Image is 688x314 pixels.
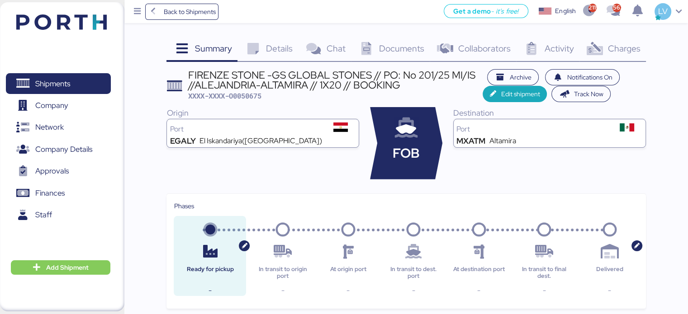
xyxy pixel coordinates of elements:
span: LV [658,5,667,17]
div: Altamira [489,137,516,145]
div: Ready for pickup [181,266,239,279]
div: Destination [453,107,646,119]
span: Track Now [574,89,603,99]
div: EGALY [170,137,195,145]
a: Company Details [6,139,111,160]
span: Back to Shipments [163,6,215,17]
span: Staff [35,208,52,221]
div: MXATM [456,137,485,145]
div: In transit to dest. port [384,266,442,279]
a: Staff [6,205,111,225]
span: Finances [35,187,65,200]
div: - [450,285,508,296]
div: El Iskandariya([GEOGRAPHIC_DATA]) [199,137,322,145]
button: Add Shipment [11,260,110,275]
span: Archive [510,72,531,83]
div: - [254,285,312,296]
span: Documents [379,42,424,54]
div: - [581,285,639,296]
a: Finances [6,183,111,204]
button: Menu [130,4,145,19]
div: At origin port [319,266,377,279]
div: At destination port [450,266,508,279]
div: Port [456,126,612,133]
span: Shipments [35,77,70,90]
div: - [181,285,239,296]
button: Track Now [551,86,611,102]
button: Notifications On [545,69,620,85]
button: Archive [487,69,539,85]
span: Company Details [35,143,92,156]
a: Company [6,95,111,116]
span: XXXX-XXXX-O0050675 [188,91,261,100]
div: - [319,285,377,296]
div: Origin [166,107,359,119]
div: Phases [174,201,638,211]
div: - [384,285,442,296]
span: Notifications On [567,72,612,83]
button: Edit shipment [483,86,547,102]
div: - [515,285,573,296]
a: Shipments [6,73,111,94]
div: In transit to final dest. [515,266,573,279]
a: Network [6,117,111,138]
a: Back to Shipments [145,4,219,20]
span: Details [266,42,293,54]
span: Collaborators [458,42,511,54]
div: In transit to origin port [254,266,312,279]
span: Edit shipment [501,89,540,99]
span: Activity [545,42,574,54]
div: Port [170,126,325,133]
a: Approvals [6,161,111,182]
span: Chat [326,42,345,54]
span: Summary [195,42,232,54]
div: FIRENZE STONE -GS GLOBAL STONES // PO: No 201/25 MI/IS //ALEJANDRIA-ALTAMIRA // 1X20 // BOOKING [188,70,483,90]
span: Add Shipment [46,262,89,273]
span: Network [35,121,64,134]
div: Delivered [581,266,639,279]
span: Approvals [35,164,69,178]
span: FOB [393,144,420,163]
span: Company [35,99,68,112]
div: English [555,6,576,16]
span: Charges [607,42,640,54]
